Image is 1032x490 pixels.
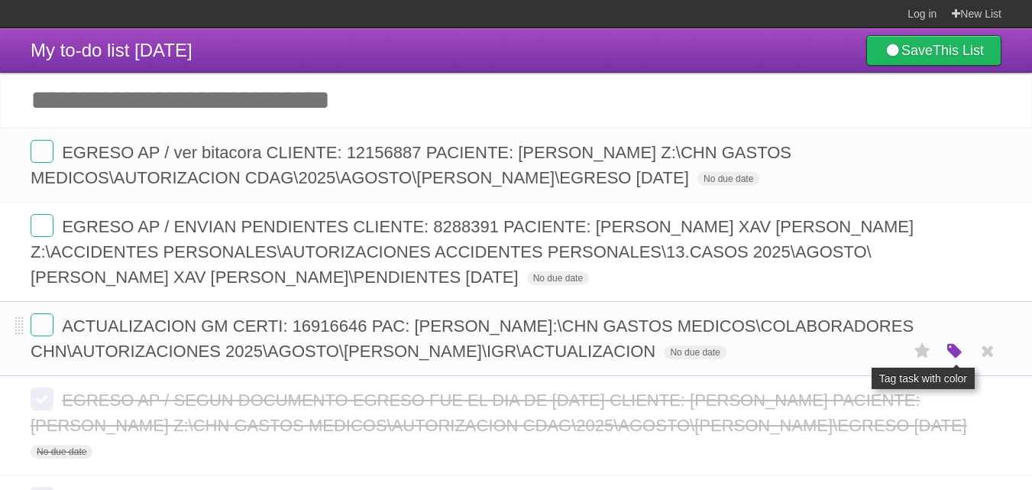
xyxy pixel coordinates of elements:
span: My to-do list [DATE] [31,40,192,60]
label: Done [31,140,53,163]
span: No due date [31,445,92,459]
label: Done [31,388,53,410]
span: No due date [697,172,759,186]
span: EGRESO AP / ENVIAN PENDIENTES CLIENTE: 8288391 PACIENTE: [PERSON_NAME] XAV [PERSON_NAME] Z:\ACCID... [31,217,914,287]
label: Done [31,214,53,237]
b: This List [933,43,984,58]
span: No due date [664,346,726,359]
label: Star task [908,339,937,364]
span: ACTUALIZACION GM CERTI: 16916646 PAC: [PERSON_NAME]:\CHN GASTOS MEDICOS\COLABORADORES CHN\AUTORIZ... [31,316,914,361]
span: EGRESO AP / SEGUN DOCUMENTO EGRESO FUE EL DIA DE [DATE] CLIENTE: [PERSON_NAME] PACIENTE: [PERSON_... [31,391,971,435]
span: No due date [527,271,589,285]
span: EGRESO AP / ver bitacora CLIENTE: 12156887 PACIENTE: [PERSON_NAME] Z:\CHN GASTOS MEDICOS\AUTORIZA... [31,143,791,187]
label: Done [31,313,53,336]
a: SaveThis List [866,35,1001,66]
